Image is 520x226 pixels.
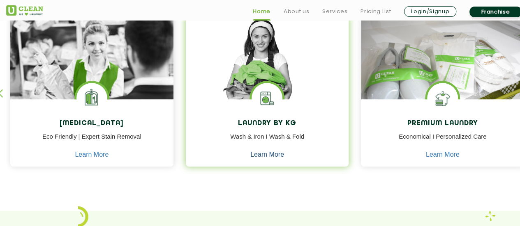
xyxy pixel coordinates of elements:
img: Drycleaners near me [10,14,173,145]
p: Wash & Iron I Wash & Fold [192,132,343,151]
a: About us [284,7,309,16]
h4: Laundry by Kg [192,120,343,128]
img: Shoes Cleaning [427,83,458,114]
a: Learn More [75,151,109,158]
img: Laundry Services near me [76,83,107,114]
a: Login/Signup [404,6,456,17]
p: Eco Friendly | Expert Stain Removal [16,132,167,151]
a: Services [322,7,347,16]
a: Learn More [426,151,460,158]
h4: [MEDICAL_DATA] [16,120,167,128]
img: a girl with laundry basket [186,14,349,123]
img: laundry washing machine [252,83,282,114]
a: Learn More [250,151,284,158]
img: Laundry wash and iron [485,211,495,221]
a: Pricing List [361,7,391,16]
a: Home [253,7,270,16]
img: UClean Laundry and Dry Cleaning [6,5,43,16]
p: Economical I Personalized Care [367,132,518,151]
h4: Premium Laundry [367,120,518,128]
